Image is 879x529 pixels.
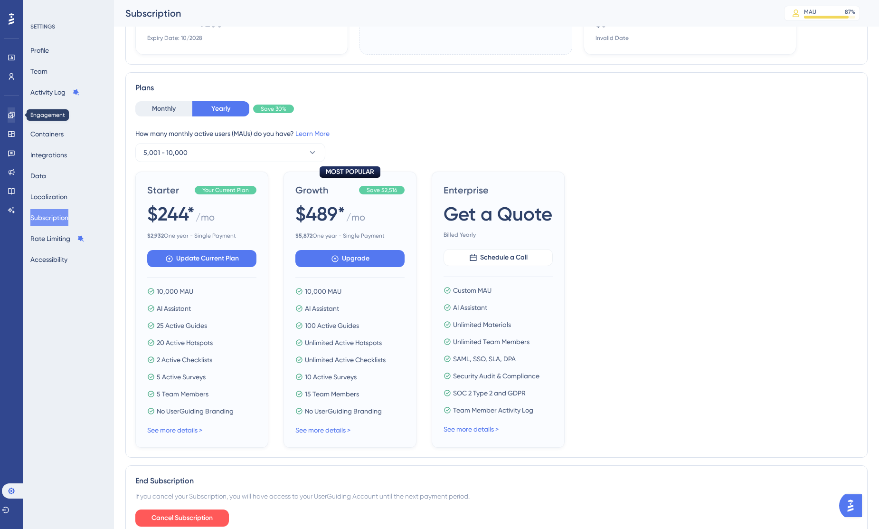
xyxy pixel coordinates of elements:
[804,8,816,16] div: MAU
[30,188,67,205] button: Localization
[135,510,229,527] button: Cancel Subscription
[305,320,359,331] span: 100 Active Guides
[453,387,526,399] span: SOC 2 Type 2 and GDPR
[295,201,345,227] span: $489*
[147,426,202,434] a: See more details >
[157,354,212,365] span: 2 Active Checklists
[147,232,164,239] b: $ 2,932
[157,388,208,400] span: 5 Team Members
[295,232,405,240] span: One year - Single Payment
[147,183,191,197] span: Starter
[342,253,369,264] span: Upgrade
[444,425,499,433] a: See more details >
[176,253,239,264] span: Update Current Plan
[295,426,350,434] a: See more details >
[30,251,67,268] button: Accessibility
[320,166,380,178] div: MOST POPULAR
[305,337,382,348] span: Unlimited Active Hotspots
[305,354,386,365] span: Unlimited Active Checklists
[444,201,552,227] span: Get a Quote
[261,105,286,113] span: Save 30%
[151,512,213,524] span: Cancel Subscription
[157,320,207,331] span: 25 Active Guides
[30,167,46,184] button: Data
[453,336,529,347] span: Unlimited Team Members
[453,302,487,313] span: AI Assistant
[30,84,80,101] button: Activity Log
[125,7,760,20] div: Subscription
[444,231,553,239] span: Billed Yearly
[480,252,528,263] span: Schedule a Call
[157,337,213,348] span: 20 Active Hotspots
[305,388,359,400] span: 15 Team Members
[845,8,855,16] div: 87 %
[595,34,629,42] div: Invalid Date
[192,101,249,116] button: Yearly
[157,371,206,383] span: 5 Active Surveys
[135,475,858,487] div: End Subscription
[135,491,858,502] div: If you cancel your Subscription, you will have access to your UserGuiding Account until the next ...
[143,147,188,158] span: 5,001 - 10,000
[135,143,325,162] button: 5,001 - 10,000
[295,183,355,197] span: Growth
[147,250,256,267] button: Update Current Plan
[147,232,256,240] span: One year - Single Payment
[30,146,67,164] button: Integrations
[30,105,64,122] button: Installation
[453,370,539,382] span: Security Audit & Compliance
[295,232,312,239] b: $ 5,872
[305,371,357,383] span: 10 Active Surveys
[30,230,85,247] button: Rate Limiting
[30,209,68,226] button: Subscription
[444,249,553,266] button: Schedule a Call
[135,128,858,139] div: How many monthly active users (MAUs) do you have?
[135,82,858,94] div: Plans
[135,101,192,116] button: Monthly
[453,319,511,330] span: Unlimited Materials
[453,404,533,416] span: Team Member Activity Log
[305,303,339,314] span: AI Assistant
[157,286,193,297] span: 10,000 MAU
[295,130,330,137] a: Learn More
[453,353,516,365] span: SAML, SSO, SLA, DPA
[295,250,405,267] button: Upgrade
[453,285,491,296] span: Custom MAU
[147,34,202,42] div: Expiry Date: 10/2028
[305,286,341,297] span: 10,000 MAU
[147,201,195,227] span: $244*
[157,303,191,314] span: AI Assistant
[30,63,47,80] button: Team
[444,183,553,197] span: Enterprise
[367,186,397,194] span: Save $2,516
[346,211,365,228] span: / mo
[30,23,107,30] div: SETTINGS
[305,405,382,417] span: No UserGuiding Branding
[30,125,64,143] button: Containers
[30,42,49,59] button: Profile
[839,491,868,520] iframe: UserGuiding AI Assistant Launcher
[157,405,234,417] span: No UserGuiding Branding
[202,186,249,194] span: Your Current Plan
[196,211,215,228] span: / mo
